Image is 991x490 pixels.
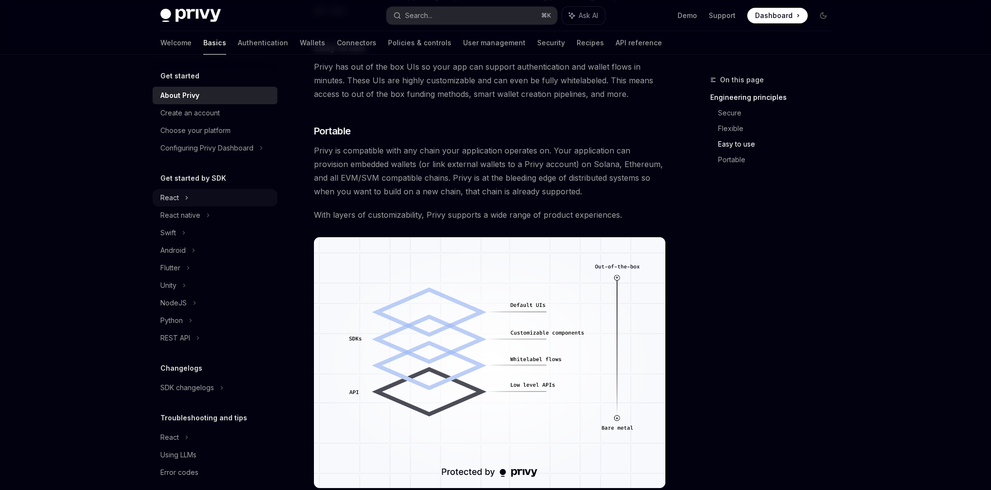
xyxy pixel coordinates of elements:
[160,332,190,344] div: REST API
[709,11,736,20] a: Support
[160,227,176,239] div: Swift
[160,125,231,136] div: Choose your platform
[160,70,199,82] h5: Get started
[160,262,180,274] div: Flutter
[160,362,202,374] h5: Changelogs
[720,74,764,86] span: On this page
[337,31,376,55] a: Connectors
[160,315,183,326] div: Python
[160,172,226,184] h5: Get started by SDK
[710,90,839,105] a: Engineering principles
[314,124,351,138] span: Portable
[616,31,662,55] a: API reference
[153,122,277,139] a: Choose your platform
[160,449,196,461] div: Using LLMs
[160,245,186,256] div: Android
[678,11,697,20] a: Demo
[160,412,247,424] h5: Troubleshooting and tips
[160,432,179,443] div: React
[387,7,557,24] button: Search...⌘K
[160,31,192,55] a: Welcome
[537,31,565,55] a: Security
[160,192,179,204] div: React
[718,152,839,168] a: Portable
[577,31,604,55] a: Recipes
[314,208,665,222] span: With layers of customizability, Privy supports a wide range of product experiences.
[314,237,665,488] img: images/Customization.png
[718,121,839,136] a: Flexible
[579,11,598,20] span: Ask AI
[153,87,277,104] a: About Privy
[160,297,187,309] div: NodeJS
[718,105,839,121] a: Secure
[160,107,220,119] div: Create an account
[238,31,288,55] a: Authentication
[153,464,277,481] a: Error codes
[160,382,214,394] div: SDK changelogs
[747,8,808,23] a: Dashboard
[160,90,199,101] div: About Privy
[541,12,551,19] span: ⌘ K
[153,104,277,122] a: Create an account
[405,10,432,21] div: Search...
[203,31,226,55] a: Basics
[718,136,839,152] a: Easy to use
[160,467,198,478] div: Error codes
[816,8,831,23] button: Toggle dark mode
[562,7,605,24] button: Ask AI
[755,11,793,20] span: Dashboard
[160,9,221,22] img: dark logo
[160,142,253,154] div: Configuring Privy Dashboard
[388,31,451,55] a: Policies & controls
[300,31,325,55] a: Wallets
[314,144,665,198] span: Privy is compatible with any chain your application operates on. Your application can provision e...
[160,209,200,221] div: React native
[160,280,176,291] div: Unity
[463,31,525,55] a: User management
[314,60,665,101] span: Privy has out of the box UIs so your app can support authentication and wallet flows in minutes. ...
[153,446,277,464] a: Using LLMs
